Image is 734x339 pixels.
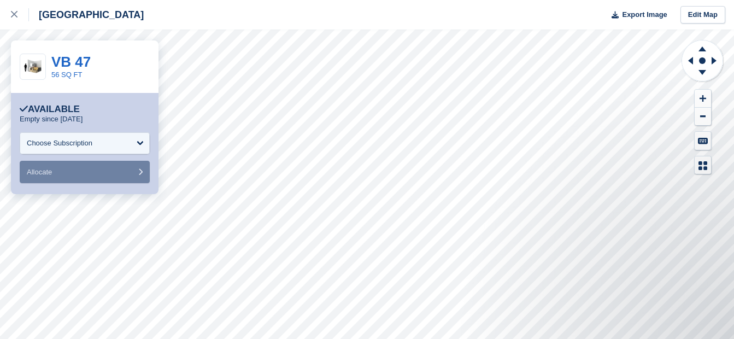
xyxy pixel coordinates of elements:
a: Edit Map [680,6,725,24]
button: Zoom In [695,90,711,108]
div: Choose Subscription [27,138,92,149]
a: VB 47 [51,54,91,70]
button: Keyboard Shortcuts [695,132,711,150]
div: [GEOGRAPHIC_DATA] [29,8,144,21]
span: Export Image [622,9,667,20]
div: Available [20,104,80,115]
p: Empty since [DATE] [20,115,83,124]
button: Export Image [605,6,667,24]
a: 56 SQ FT [51,71,82,79]
span: Allocate [27,168,52,176]
img: 50-sqft-unit.jpg [20,57,45,77]
button: Allocate [20,161,150,183]
button: Zoom Out [695,108,711,126]
button: Map Legend [695,156,711,174]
